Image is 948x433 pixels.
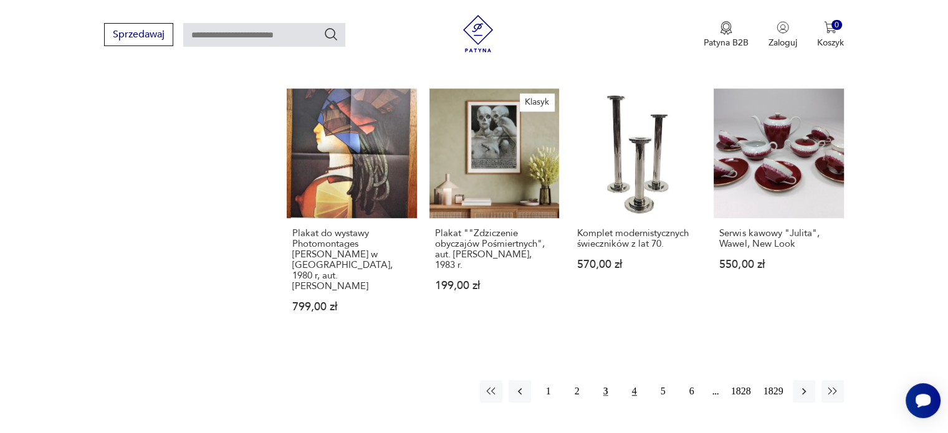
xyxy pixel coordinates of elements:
img: Ikona medalu [720,21,732,35]
p: Patyna B2B [704,37,749,49]
button: 2 [566,380,588,402]
div: 0 [831,20,842,31]
h3: Plakat do wystawy Photomontages [PERSON_NAME] w [GEOGRAPHIC_DATA], 1980 r, aut. [PERSON_NAME] [292,228,411,292]
button: 4 [623,380,646,402]
button: Patyna B2B [704,21,749,49]
p: Koszyk [817,37,844,49]
button: 5 [652,380,674,402]
h3: Plakat ""Zdziczenie obyczajów Pośmiertnych", aut. [PERSON_NAME], 1983 r. [435,228,553,270]
button: 1829 [760,380,787,402]
img: Ikona koszyka [824,21,836,34]
p: 799,00 zł [292,302,411,312]
p: 570,00 zł [577,259,696,270]
img: Patyna - sklep z meblami i dekoracjami vintage [459,15,497,52]
a: Plakat do wystawy Photomontages Roman Cieślewicz w Maison de la culture de Grenoble, 1980 r, aut.... [287,88,416,336]
button: 3 [595,380,617,402]
p: 550,00 zł [719,259,838,270]
h3: Serwis kawowy "Julita", Wawel, New Look [719,228,838,249]
button: Sprzedawaj [104,23,173,46]
button: Szukaj [323,27,338,42]
h3: Komplet modernistycznych świeczników z lat 70. [577,228,696,249]
a: KlasykPlakat ""Zdziczenie obyczajów Pośmiertnych", aut. Franciszek Starowieyski, 1983 r.Plakat ""... [429,88,559,336]
a: Serwis kawowy "Julita", Wawel, New LookSerwis kawowy "Julita", Wawel, New Look550,00 zł [714,88,843,336]
p: 199,00 zł [435,280,553,291]
a: Komplet modernistycznych świeczników z lat 70.Komplet modernistycznych świeczników z lat 70.570,0... [572,88,701,336]
button: 1828 [728,380,754,402]
iframe: Smartsupp widget button [906,383,941,418]
button: 1 [537,380,560,402]
a: Ikona medaluPatyna B2B [704,21,749,49]
a: Sprzedawaj [104,31,173,40]
button: Zaloguj [768,21,797,49]
p: Zaloguj [768,37,797,49]
button: 6 [681,380,703,402]
img: Ikonka użytkownika [777,21,789,34]
button: 0Koszyk [817,21,844,49]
